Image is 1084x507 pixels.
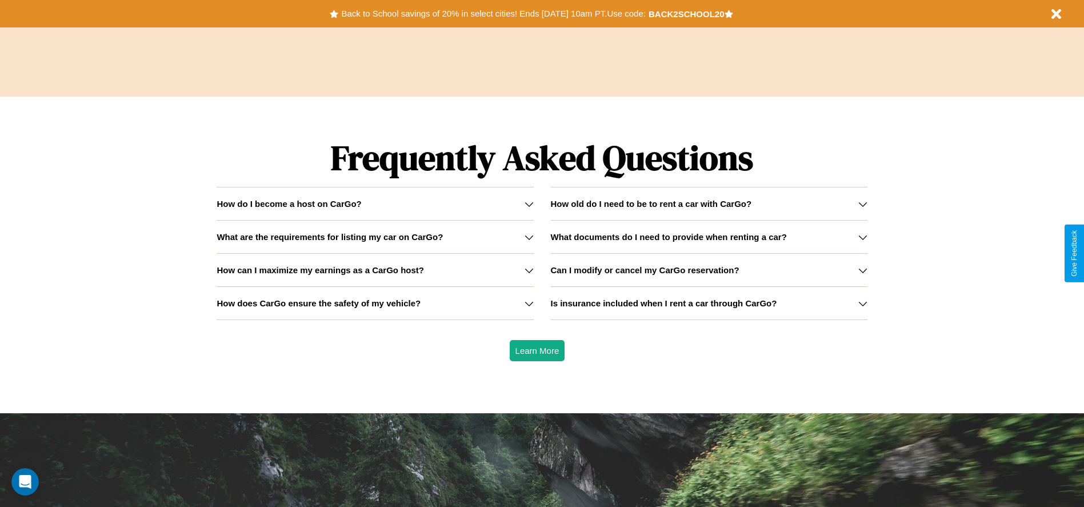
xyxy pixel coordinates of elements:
[551,232,787,242] h3: What documents do I need to provide when renting a car?
[217,265,424,275] h3: How can I maximize my earnings as a CarGo host?
[217,129,867,187] h1: Frequently Asked Questions
[217,232,443,242] h3: What are the requirements for listing my car on CarGo?
[338,6,648,22] button: Back to School savings of 20% in select cities! Ends [DATE] 10am PT.Use code:
[649,9,725,19] b: BACK2SCHOOL20
[217,199,361,209] h3: How do I become a host on CarGo?
[1070,230,1078,277] div: Give Feedback
[551,199,752,209] h3: How old do I need to be to rent a car with CarGo?
[510,340,565,361] button: Learn More
[217,298,421,308] h3: How does CarGo ensure the safety of my vehicle?
[551,265,739,275] h3: Can I modify or cancel my CarGo reservation?
[11,468,39,496] iframe: Intercom live chat
[551,298,777,308] h3: Is insurance included when I rent a car through CarGo?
